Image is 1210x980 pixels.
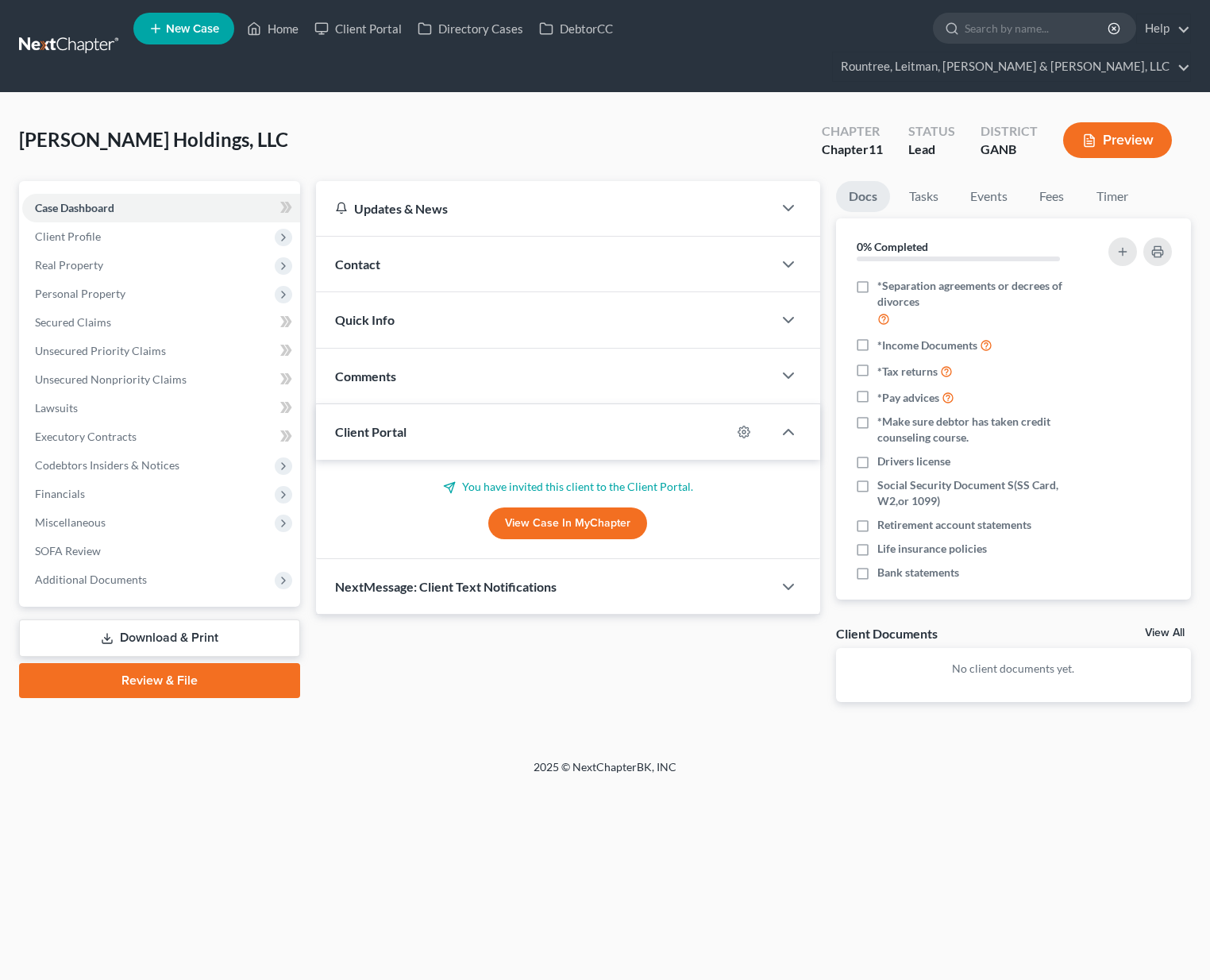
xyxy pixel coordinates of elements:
span: Secured Claims [35,315,111,329]
a: Directory Cases [410,14,531,43]
div: Chapter [822,141,883,159]
a: Lawsuits [22,394,300,422]
span: Real Property [35,258,103,272]
span: *Tax returns [877,364,938,380]
a: Docs [836,181,890,212]
span: *Make sure debtor has taken credit counseling course. [877,414,1089,446]
a: Case Dashboard [22,194,300,222]
span: Client Portal [335,424,407,439]
div: Status [908,122,955,141]
span: Retirement account statements [877,517,1031,533]
a: Unsecured Nonpriority Claims [22,365,300,394]
p: You have invited this client to the Client Portal. [335,479,801,495]
span: *Income Documents [877,338,977,353]
a: View All [1145,627,1185,639]
button: Preview [1063,122,1172,158]
div: GANB [981,141,1038,159]
div: Chapter [822,122,883,141]
span: Executory Contracts [35,430,137,443]
a: Download & Print [19,619,300,657]
a: Secured Claims [22,308,300,337]
a: Client Portal [306,14,410,43]
span: New Case [166,23,219,35]
span: NextMessage: Client Text Notifications [335,579,557,594]
span: Comments [335,368,396,384]
span: Social Security Document S(SS Card, W2,or 1099) [877,477,1089,509]
span: Miscellaneous [35,515,106,529]
span: Personal Property [35,287,125,300]
span: Contact [335,257,380,272]
a: Rountree, Leitman, [PERSON_NAME] & [PERSON_NAME], LLC [833,52,1190,81]
span: Life insurance policies [877,541,987,557]
span: Lawsuits [35,401,78,415]
a: Help [1137,14,1190,43]
a: View Case in MyChapter [488,507,647,539]
span: Quick Info [335,312,395,327]
div: 2025 © NextChapterBK, INC [152,759,1058,788]
a: Events [958,181,1020,212]
input: Search by name... [965,14,1110,43]
a: DebtorCC [531,14,621,43]
span: 11 [869,141,883,156]
span: [PERSON_NAME] Holdings, LLC [19,128,288,151]
p: No client documents yet. [849,661,1179,677]
a: Tasks [896,181,951,212]
span: Client Profile [35,230,101,243]
span: *Pay advices [877,390,939,406]
a: Review & File [19,663,300,698]
div: Lead [908,141,955,159]
a: Unsecured Priority Claims [22,337,300,365]
span: Case Dashboard [35,201,114,214]
a: Executory Contracts [22,422,300,451]
span: Financials [35,487,85,500]
div: District [981,122,1038,141]
a: Home [239,14,306,43]
a: SOFA Review [22,537,300,565]
div: Updates & News [335,200,753,217]
span: Unsecured Nonpriority Claims [35,372,187,386]
span: Unsecured Priority Claims [35,344,166,357]
a: Timer [1084,181,1141,212]
span: SOFA Review [35,544,101,558]
div: Client Documents [836,625,938,642]
span: Codebtors Insiders & Notices [35,458,179,472]
a: Fees [1027,181,1077,212]
span: *Separation agreements or decrees of divorces [877,278,1089,310]
span: Additional Documents [35,573,147,586]
span: Bank statements [877,565,959,581]
strong: 0% Completed [857,240,928,253]
span: Drivers license [877,453,950,469]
